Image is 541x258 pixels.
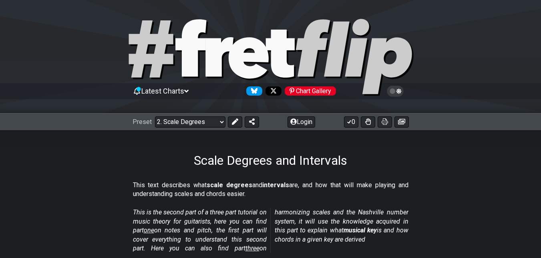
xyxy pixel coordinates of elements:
p: This text describes what and are, and how that will make playing and understanding scales and cho... [133,181,408,199]
button: Login [288,116,315,128]
em: This is the second part of a three part tutorial on music theory for guitarists, here you can fin... [133,208,408,252]
a: #fretflip at Pinterest [282,86,336,96]
a: Follow #fretflip at Bluesky [243,86,262,96]
strong: intervals [262,181,289,189]
span: three [245,244,259,252]
span: Preset [133,118,152,126]
span: one [144,226,154,234]
span: Toggle light / dark theme [391,88,400,95]
button: Share Preset [245,116,259,128]
a: Follow #fretflip at X [262,86,282,96]
span: Latest Charts [141,87,184,95]
div: Chart Gallery [285,86,336,96]
button: Create image [394,116,409,128]
strong: musical key [344,226,377,234]
h1: Scale Degrees and Intervals [194,153,347,168]
strong: scale degrees [207,181,252,189]
select: Preset [155,116,225,128]
button: Toggle Dexterity for all fretkits [361,116,375,128]
button: Edit Preset [228,116,242,128]
button: 0 [344,116,358,128]
button: Print [378,116,392,128]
